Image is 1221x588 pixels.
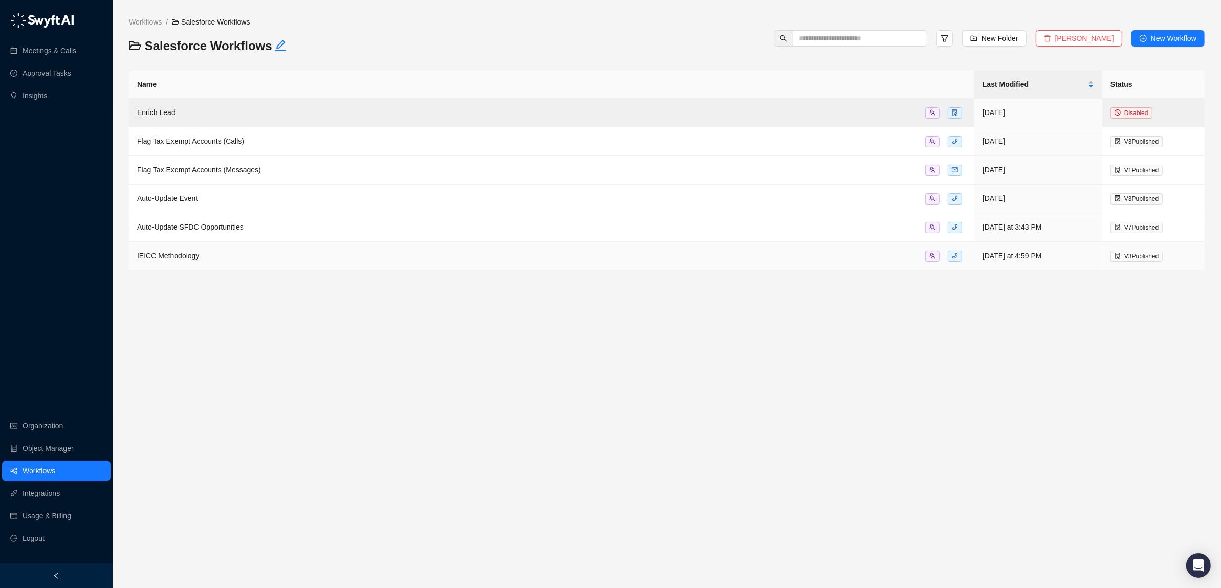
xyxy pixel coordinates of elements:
[974,156,1102,185] td: [DATE]
[137,252,199,260] span: IEICC Methodology
[10,13,74,28] img: logo-05li4sbe.png
[53,572,60,579] span: left
[129,38,417,54] h3: Salesforce Workflows
[974,127,1102,156] td: [DATE]
[1115,224,1121,230] span: file-done
[1102,71,1205,99] th: Status
[974,185,1102,213] td: [DATE]
[974,99,1102,127] td: [DATE]
[166,16,168,28] li: /
[929,167,935,173] span: team
[1140,35,1147,42] span: plus-circle
[23,416,63,436] a: Organization
[23,85,47,106] a: Insights
[1055,33,1114,44] span: [PERSON_NAME]
[1186,553,1211,578] div: Open Intercom Messenger
[952,167,958,173] span: mail
[23,461,55,481] a: Workflows
[10,535,17,542] span: logout
[962,30,1027,47] button: New Folder
[1124,253,1159,260] span: V 3 Published
[929,253,935,259] span: team
[929,138,935,144] span: team
[23,506,71,526] a: Usage & Billing
[780,35,787,42] span: search
[137,194,198,202] span: Auto-Update Event
[929,224,935,230] span: team
[127,16,164,28] a: Workflows
[23,63,71,83] a: Approval Tasks
[974,213,1102,242] td: [DATE] at 3:43 PM
[23,438,74,459] a: Object Manager
[274,39,287,52] span: edit
[1124,167,1159,174] span: V 1 Published
[1124,224,1159,231] span: V 7 Published
[1115,167,1121,173] span: file-done
[1036,30,1122,47] button: [PERSON_NAME]
[23,40,76,61] a: Meetings & Calls
[970,35,977,42] span: folder-add
[929,195,935,201] span: team
[1124,195,1159,202] span: V 3 Published
[1131,30,1205,47] button: New Workflow
[137,108,176,117] span: Enrich Lead
[952,195,958,201] span: phone
[1124,138,1159,145] span: V 3 Published
[1124,109,1148,117] span: Disabled
[137,137,244,145] span: Flag Tax Exempt Accounts (Calls)
[1044,35,1051,42] span: delete
[172,18,179,26] span: folder-open
[952,253,958,259] span: phone
[137,166,261,174] span: Flag Tax Exempt Accounts (Messages)
[1115,253,1121,259] span: file-done
[982,33,1018,44] span: New Folder
[1115,138,1121,144] span: file-done
[137,223,244,231] span: Auto-Update SFDC Opportunities
[952,224,958,230] span: phone
[129,39,141,52] span: folder-open
[929,109,935,116] span: team
[1115,109,1121,116] span: stop
[974,242,1102,270] td: [DATE] at 4:59 PM
[1115,195,1121,201] span: file-done
[983,79,1086,90] span: Last Modified
[952,109,958,116] span: file-done
[23,483,60,504] a: Integrations
[274,38,287,54] button: Edit
[941,34,949,42] span: filter
[23,528,45,549] span: Logout
[129,71,974,99] th: Name
[172,18,250,26] span: Salesforce Workflows
[952,138,958,144] span: phone
[1151,33,1196,44] span: New Workflow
